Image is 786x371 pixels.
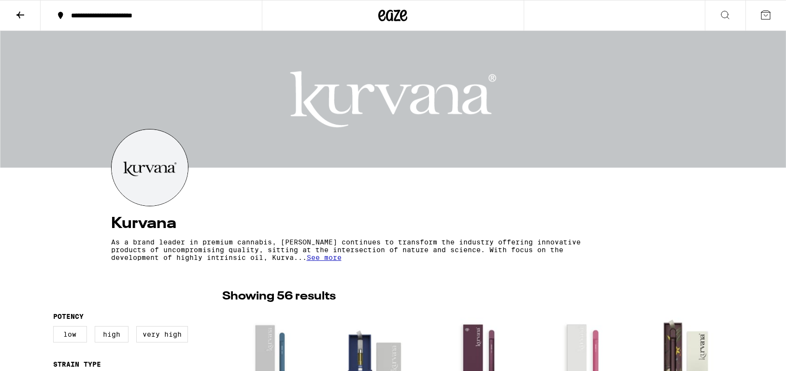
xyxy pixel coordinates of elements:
legend: Potency [53,313,84,320]
label: Very High [136,326,188,342]
label: High [95,326,129,342]
h4: Kurvana [111,216,675,231]
p: As a brand leader in premium cannabis, [PERSON_NAME] continues to transform the industry offering... [111,238,590,261]
legend: Strain Type [53,360,101,368]
span: See more [307,254,342,261]
img: Kurvana logo [112,129,188,206]
label: Low [53,326,87,342]
p: Showing 56 results [222,288,336,305]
